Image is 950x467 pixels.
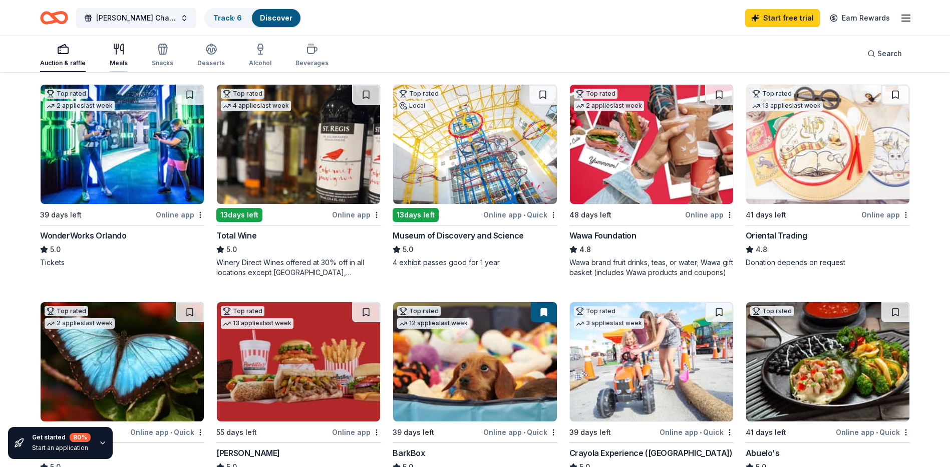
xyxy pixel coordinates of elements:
[569,426,611,438] div: 39 days left
[221,101,291,111] div: 4 applies last week
[750,101,823,111] div: 13 applies last week
[750,89,794,99] div: Top rated
[836,426,910,438] div: Online app Quick
[260,14,292,22] a: Discover
[152,39,173,72] button: Snacks
[700,428,702,436] span: •
[574,318,644,329] div: 3 applies last week
[40,84,204,268] a: Image for WonderWorks OrlandoTop rated2 applieslast week39 days leftOnline appWonderWorks Orlando...
[152,59,173,67] div: Snacks
[393,426,434,438] div: 39 days left
[217,302,380,421] img: Image for Portillo's
[569,209,611,221] div: 48 days left
[226,244,237,256] span: 5.0
[746,302,909,421] img: Image for Abuelo's
[579,244,591,256] span: 4.8
[574,306,617,316] div: Top rated
[156,208,204,221] div: Online app
[96,12,176,24] span: [PERSON_NAME] Charity Fashion
[746,85,909,204] img: Image for Oriental Trading
[76,8,196,28] button: [PERSON_NAME] Charity Fashion
[746,426,786,438] div: 41 days left
[213,14,242,22] a: Track· 6
[50,244,61,256] span: 5.0
[41,85,204,204] img: Image for WonderWorks Orlando
[295,39,329,72] button: Beverages
[397,89,441,99] div: Top rated
[393,84,557,268] a: Image for Museum of Discovery and ScienceTop ratedLocal13days leftOnline app•QuickMuseum of Disco...
[397,101,427,111] div: Local
[217,85,380,204] img: Image for Total Wine
[216,208,262,222] div: 13 days left
[32,433,91,442] div: Get started
[197,59,225,67] div: Desserts
[746,447,780,459] div: Abuelo's
[523,428,525,436] span: •
[45,89,88,99] div: Top rated
[110,59,128,67] div: Meals
[745,9,820,27] a: Start free trial
[685,208,734,221] div: Online app
[393,258,557,268] div: 4 exhibit passes good for 1 year
[397,318,470,329] div: 12 applies last week
[569,229,637,242] div: Wawa Foundation
[197,39,225,72] button: Desserts
[746,209,786,221] div: 41 days left
[877,48,902,60] span: Search
[204,8,301,28] button: Track· 6Discover
[221,306,264,316] div: Top rated
[40,59,86,67] div: Auction & raffle
[40,229,126,242] div: WonderWorks Orlando
[403,244,413,256] span: 5.0
[249,39,271,72] button: Alcohol
[40,6,68,30] a: Home
[483,426,557,438] div: Online app Quick
[569,84,734,278] a: Image for Wawa FoundationTop rated2 applieslast week48 days leftOnline appWawa Foundation4.8Wawa ...
[332,426,381,438] div: Online app
[393,85,556,204] img: Image for Museum of Discovery and Science
[45,306,88,316] div: Top rated
[295,59,329,67] div: Beverages
[859,44,910,64] button: Search
[570,85,733,204] img: Image for Wawa Foundation
[483,208,557,221] div: Online app Quick
[574,101,644,111] div: 2 applies last week
[216,447,280,459] div: [PERSON_NAME]
[393,302,556,421] img: Image for BarkBox
[170,428,172,436] span: •
[574,89,617,99] div: Top rated
[393,447,425,459] div: BarkBox
[523,211,525,219] span: •
[216,426,257,438] div: 55 days left
[824,9,896,27] a: Earn Rewards
[216,84,381,278] a: Image for Total WineTop rated4 applieslast week13days leftOnline appTotal Wine5.0Winery Direct Wi...
[569,447,733,459] div: Crayola Experience ([GEOGRAPHIC_DATA])
[221,318,293,329] div: 13 applies last week
[70,433,91,442] div: 80 %
[45,318,115,329] div: 2 applies last week
[221,89,264,99] div: Top rated
[397,306,441,316] div: Top rated
[40,258,204,268] div: Tickets
[861,208,910,221] div: Online app
[216,229,256,242] div: Total Wine
[750,306,794,316] div: Top rated
[570,302,733,421] img: Image for Crayola Experience (Orlando)
[393,229,524,242] div: Museum of Discovery and Science
[660,426,734,438] div: Online app Quick
[746,229,807,242] div: Oriental Trading
[746,258,910,268] div: Donation depends on request
[41,302,204,421] img: Image for Butterfly World
[876,428,878,436] span: •
[40,39,86,72] button: Auction & raffle
[569,258,734,278] div: Wawa brand fruit drinks, teas, or water; Wawa gift basket (includes Wawa products and coupons)
[249,59,271,67] div: Alcohol
[756,244,767,256] span: 4.8
[45,101,115,111] div: 2 applies last week
[32,444,91,452] div: Start an application
[216,258,381,278] div: Winery Direct Wines offered at 30% off in all locations except [GEOGRAPHIC_DATA], [GEOGRAPHIC_DAT...
[110,39,128,72] button: Meals
[393,208,439,222] div: 13 days left
[746,84,910,268] a: Image for Oriental TradingTop rated13 applieslast week41 days leftOnline appOriental Trading4.8Do...
[332,208,381,221] div: Online app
